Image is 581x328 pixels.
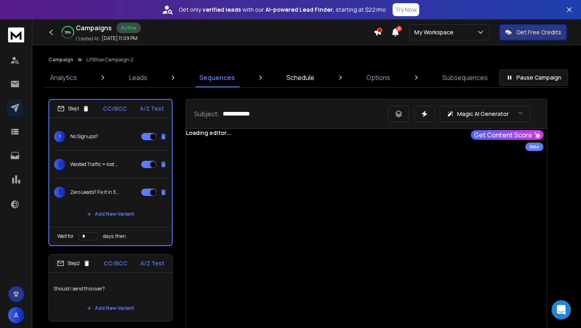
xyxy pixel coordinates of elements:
p: CC/BCC [103,105,127,113]
button: Add New Variant [80,300,141,316]
p: Try Now [395,6,417,14]
p: Should I send this over? [54,278,167,300]
button: Pause Campaign [499,69,568,86]
p: Schedule [286,73,314,82]
p: days, then [103,233,126,240]
span: 2 [54,159,65,170]
a: Options [362,68,395,87]
p: Analytics [50,73,77,82]
p: A/Z Test [140,105,164,113]
p: Options [366,73,390,82]
p: A/Z Test [140,259,164,267]
p: [DATE] 11:09 PM [102,35,138,42]
button: Add New Variant [80,206,141,222]
h1: Campaigns [76,23,112,33]
p: CC/BCC [104,259,127,267]
p: Zero Leads? Fix it in 3mins [70,189,122,196]
p: Wait for [57,233,74,240]
li: Step2CC/BCCA/Z TestShould I send this over?Add New Variant [48,254,173,322]
button: Try Now [393,3,419,16]
a: Schedule [282,68,319,87]
div: Open Intercom Messenger [552,300,571,320]
span: 21 [396,26,402,32]
p: Created At: [76,36,100,42]
strong: verified leads [203,6,241,14]
a: Subsequences [437,68,493,87]
div: Loading editor... [186,129,547,137]
button: Magic AI Generator [440,106,531,122]
span: 1 [54,131,65,142]
p: Subsequences [442,73,488,82]
button: Campaign [48,57,73,63]
div: Active [117,23,141,33]
p: 58 % [65,30,71,35]
p: My Workspace [414,28,457,36]
a: Analytics [45,68,82,87]
li: Step1CC/BCCA/Z Test1No Signups?2Wasted Traffic = lost money3Zero Leads? Fix it in 3minsAdd New Va... [48,99,173,246]
p: Wasted Traffic = lost money [70,161,122,168]
button: Get Content Score [471,130,543,140]
p: Sequences [199,73,235,82]
button: A [8,307,24,323]
a: Leads [124,68,152,87]
p: LiftRise Campaign 2 [86,57,134,63]
a: Sequences [194,68,240,87]
p: Get Free Credits [516,28,561,36]
div: Step 1 [57,105,90,112]
p: Magic AI Generator [457,110,509,118]
img: logo [8,27,24,42]
p: Subject: [194,109,219,119]
strong: AI-powered Lead Finder, [265,6,334,14]
span: 3 [54,187,65,198]
p: No Signups? [70,133,98,140]
div: Step 2 [57,260,90,267]
p: Get only with our starting at $22/mo [179,6,386,14]
p: Leads [129,73,147,82]
div: Beta [525,143,543,151]
button: Get Free Credits [499,24,567,40]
